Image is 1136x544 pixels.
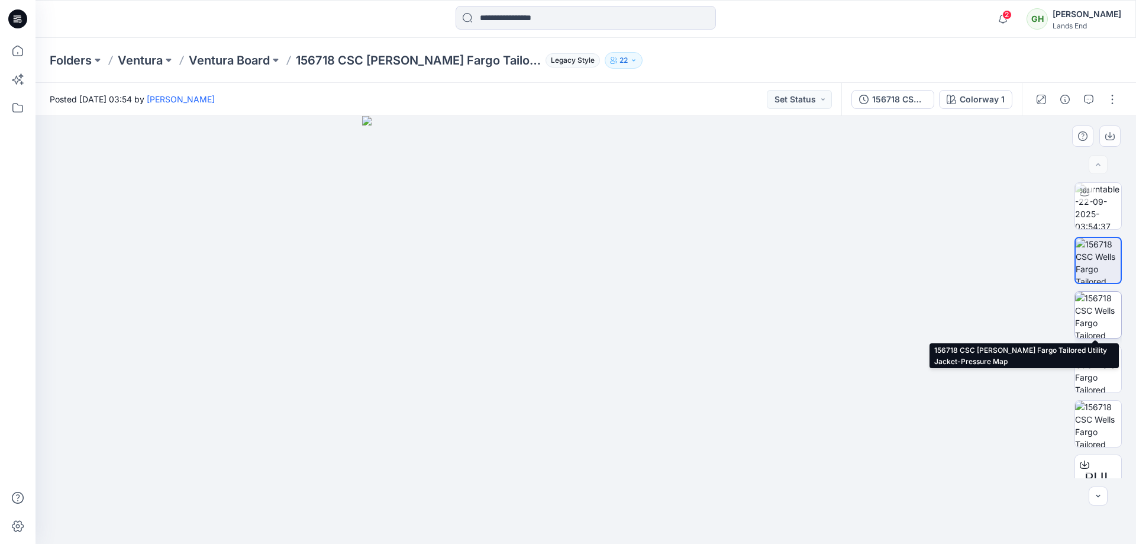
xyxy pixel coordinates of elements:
img: 156718 CSC Wells Fargo Tailored Utility Jacket_Transparent Map [1075,401,1121,447]
a: Folders [50,52,92,69]
img: 156718 CSC Wells Fargo Tailored Utility Jacket-Pressure Map [1075,292,1121,338]
button: Legacy Style [541,52,600,69]
div: Colorway 1 [960,93,1005,106]
div: Lands End [1053,21,1121,30]
span: Posted [DATE] 03:54 by [50,93,215,105]
img: 156718 CSC Wells Fargo Tailored Utility Jacket-Tension Map [1075,346,1121,392]
span: Legacy Style [546,53,600,67]
button: 156718 CSC [PERSON_NAME] Fargo Tailored Utility Jacket_DEVELOPMENT [851,90,934,109]
a: Ventura [118,52,163,69]
button: 22 [605,52,643,69]
div: [PERSON_NAME] [1053,7,1121,21]
a: [PERSON_NAME] [147,94,215,104]
span: RUL [1085,468,1112,489]
p: 156718 CSC [PERSON_NAME] Fargo Tailored Utility Jacket_DEVELOPMENT [296,52,541,69]
button: Details [1056,90,1074,109]
span: 2 [1002,10,1012,20]
div: GH [1027,8,1048,30]
a: Ventura Board [189,52,270,69]
div: 156718 CSC [PERSON_NAME] Fargo Tailored Utility Jacket_DEVELOPMENT [872,93,927,106]
img: eyJhbGciOiJIUzI1NiIsImtpZCI6IjAiLCJzbHQiOiJzZXMiLCJ0eXAiOiJKV1QifQ.eyJkYXRhIjp7InR5cGUiOiJzdG9yYW... [362,116,809,544]
img: 156718 CSC Wells Fargo Tailored Utility Jacket [1076,238,1121,283]
button: Colorway 1 [939,90,1012,109]
img: turntable-22-09-2025-03:54:37 [1075,183,1121,229]
p: 22 [619,54,628,67]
